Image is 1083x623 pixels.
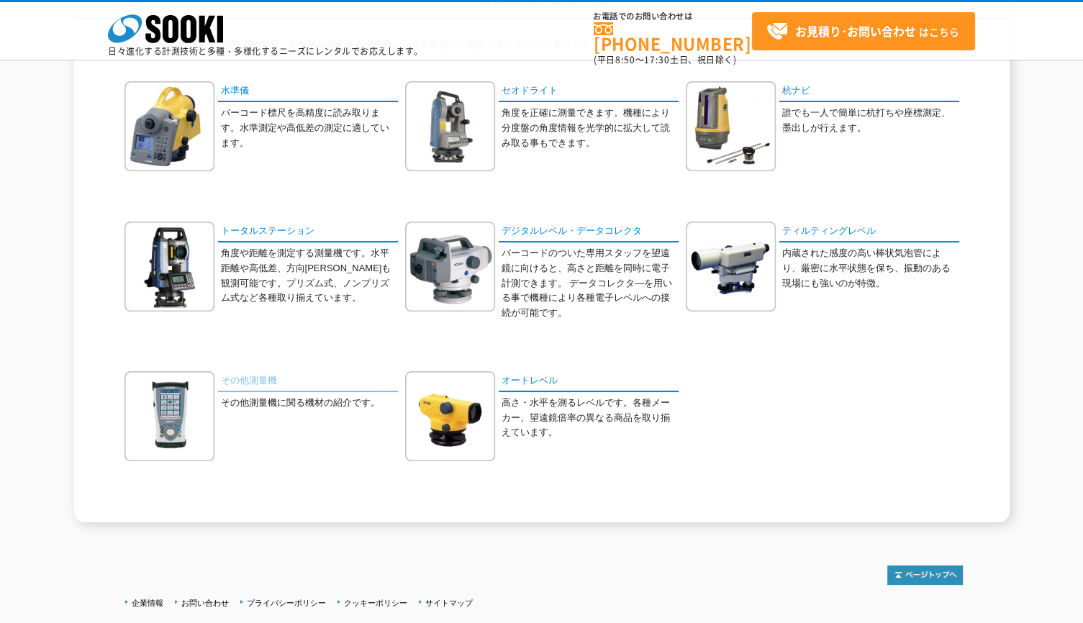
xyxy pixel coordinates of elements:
[181,599,229,607] a: お問い合わせ
[124,222,214,311] img: トータルステーション
[502,246,679,321] p: バーコードのついた専用スタッフを望遠鏡に向けると、高さと距離を同時に電子計測できます。 データコレクタ―を用いる事で機種により各種電子レベルへの接続が可能です。
[782,106,959,136] p: 誰でも一人で簡単に杭打ちや座標測定、墨出しが行えます。
[218,222,398,242] a: トータルステーション
[247,599,326,607] a: プライバシーポリシー
[779,81,959,102] a: 杭ナビ
[795,22,916,40] strong: お見積り･お問い合わせ
[594,22,752,52] a: [PHONE_NUMBER]
[782,246,959,291] p: 内蔵された感度の高い棒状気泡管により、厳密に水平状態を保ち、振動のある現場にも強いのが特徴。
[887,565,963,585] img: トップページへ
[405,371,495,461] img: オートレベル
[405,222,495,311] img: デジタルレベル・データコレクタ
[686,81,776,171] img: 杭ナビ
[594,12,752,21] span: お電話でのお問い合わせは
[124,81,214,171] img: 水準儀
[502,396,679,440] p: 高さ・水平を測るレベルです。各種メーカー、望遠鏡倍率の異なる商品を取り揃えています。
[108,47,423,55] p: 日々進化する計測技術と多種・多様化するニーズにレンタルでお応えします。
[218,81,398,102] a: 水準儀
[499,371,679,392] a: オートレベル
[686,222,776,311] img: ティルティングレベル
[221,106,398,150] p: バーコード標尺を高精度に読み取ります。水準測定や高低差の測定に適しています。
[779,222,959,242] a: ティルティングレベル
[221,246,398,306] p: 角度や距離を測定する測量機です。水平距離や高低差、方向[PERSON_NAME]も観測可能です。プリズム式、ノンプリズム式など各種取り揃えています。
[594,53,736,66] span: (平日 ～ 土日、祝日除く)
[221,396,398,411] p: その他測量機に関る機材の紹介です。
[425,599,473,607] a: サイトマップ
[132,599,163,607] a: 企業情報
[499,81,679,102] a: セオドライト
[218,371,398,392] a: その他測量機
[499,222,679,242] a: デジタルレベル・データコレクタ
[766,21,959,42] span: はこちら
[502,106,679,150] p: 角度を正確に測量できます。機種により分度盤の角度情報を光学的に拡大して読み取る事もできます。
[644,53,670,66] span: 17:30
[124,371,214,461] img: その他測量機
[405,81,495,171] img: セオドライト
[752,12,975,50] a: お見積り･お問い合わせはこちら
[615,53,635,66] span: 8:50
[344,599,407,607] a: クッキーポリシー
